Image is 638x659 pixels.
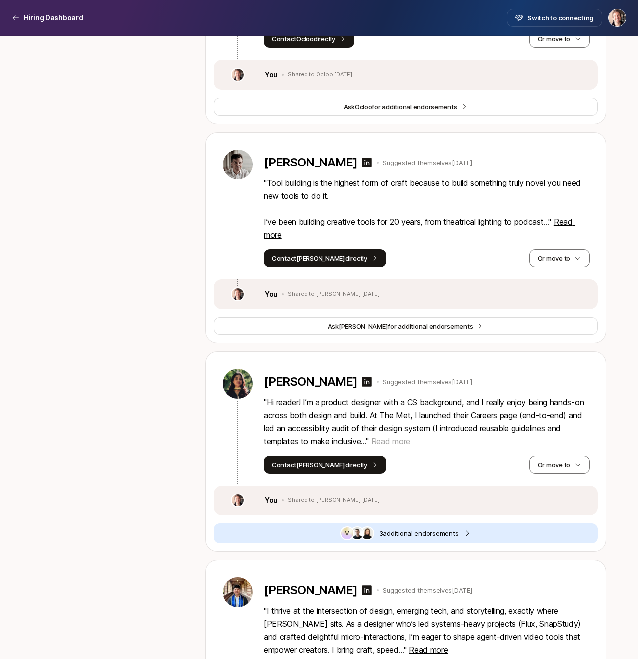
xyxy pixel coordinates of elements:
p: [PERSON_NAME] [264,375,357,389]
img: 8cb3e434_9646_4a7a_9a3b_672daafcbcea.jpg [232,494,244,506]
button: Or move to [529,30,590,48]
img: bb24b125_67ca_4bac_b8a0_902768276388.jpg [223,369,253,399]
p: Suggested themselves [DATE] [383,377,472,387]
p: Suggested themselves [DATE] [383,585,472,595]
p: You [265,494,278,506]
p: Suggested themselves [DATE] [383,158,472,167]
span: Read more [409,645,448,655]
p: " Hi reader! I’m a product designer with a CS background, and I really enjoy being hands-on acros... [264,396,590,448]
button: ContactOcloodirectly [264,30,354,48]
button: AskOcloofor additional endorsements [214,98,598,116]
p: [PERSON_NAME] [264,156,357,169]
button: Contact[PERSON_NAME]directly [264,456,386,474]
span: Read more [371,436,410,446]
p: You [265,69,278,81]
p: Shared to Ocloo [DATE] [288,71,352,78]
span: Switch to connecting [527,13,594,23]
img: 8cb3e434_9646_4a7a_9a3b_672daafcbcea.jpg [232,69,244,81]
button: Contact[PERSON_NAME]directly [264,249,386,267]
p: You [265,288,278,300]
button: Switch to connecting [507,9,602,27]
p: " Tool building is the highest form of craft because to build something truly novel you need new ... [264,176,590,241]
img: 8cb3e434_9646_4a7a_9a3b_672daafcbcea.jpg [232,288,244,300]
button: Jasper Story [608,9,626,27]
p: Shared to [PERSON_NAME] [DATE] [288,291,380,298]
span: Ask for additional endorsements [328,321,473,331]
span: Ask for additional endorsements [344,102,457,112]
span: Ocloo [355,103,372,111]
p: [PERSON_NAME] [264,583,357,597]
p: M [344,527,350,539]
span: [PERSON_NAME] [339,322,388,330]
button: Or move to [529,249,590,267]
img: Jasper Story [609,9,626,26]
img: 1a68f324_65aa_4af8_8ec2_06a9f7424cbc.jpg [223,150,253,179]
span: 3 additional endorsement s [379,528,459,538]
img: 1ffe0c65_a61c_487c_9609_2819678bce7a.jpg [351,527,363,539]
img: af24c0a9_50d8_4a13_af93_7fce886d1fed.jpg [223,577,253,607]
img: 3ef6b88e_99fe_4b1a_a61d_547795aa7d9b.jpg [361,527,373,539]
button: Ask[PERSON_NAME]for additional endorsements [214,317,598,335]
button: Or move to [529,456,590,474]
p: " I thrive at the intersection of design, emerging tech, and storytelling, exactly where [PERSON_... [264,604,590,656]
p: Shared to [PERSON_NAME] [DATE] [288,497,380,504]
p: Hiring Dashboard [24,12,83,24]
